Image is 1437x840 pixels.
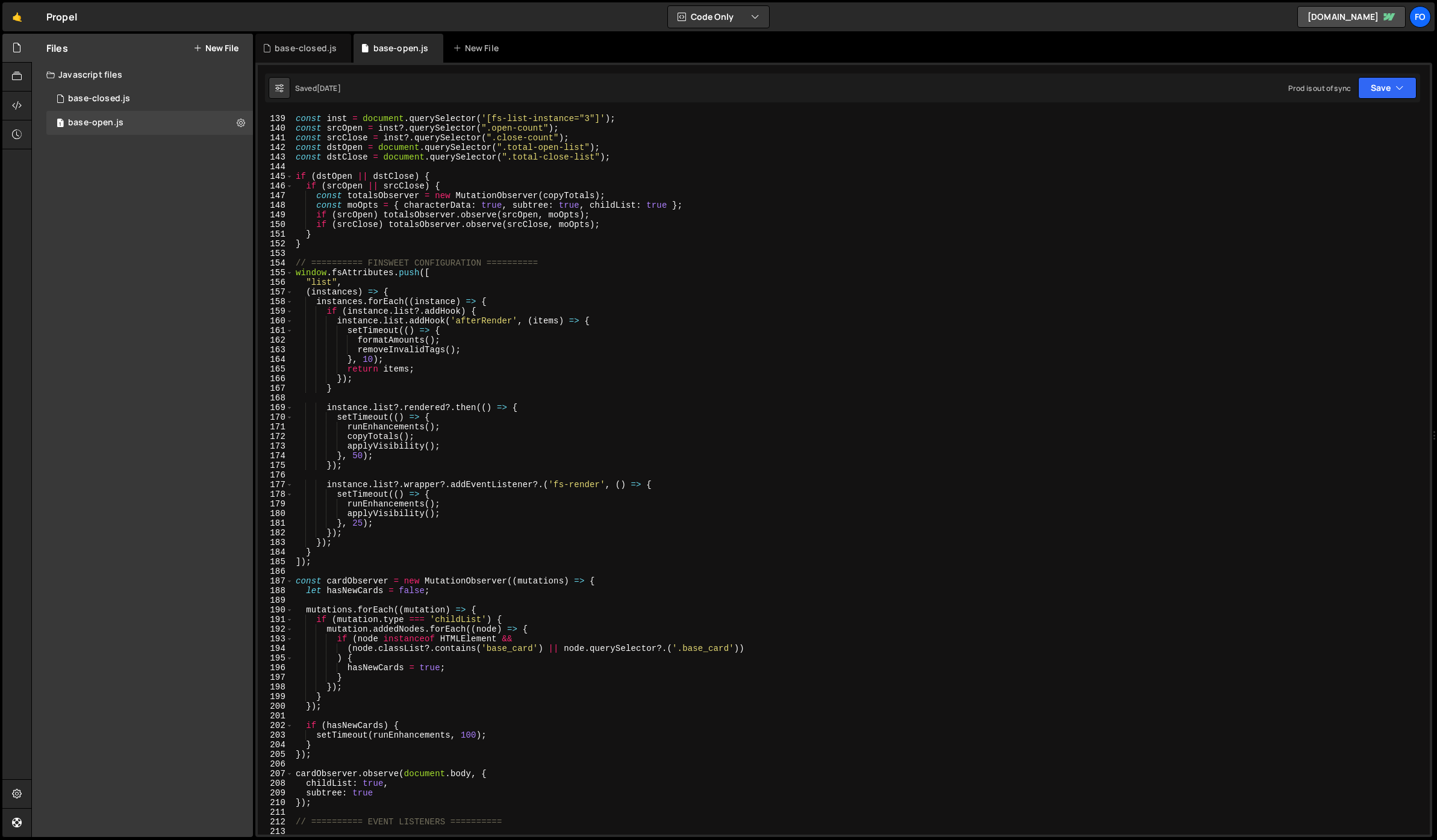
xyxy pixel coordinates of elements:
div: 195 [258,653,293,663]
div: 169 [258,403,293,412]
div: 208 [258,779,293,788]
div: 143 [258,152,293,162]
a: 🤙 [2,2,32,31]
div: 17111/47186.js [46,111,253,135]
div: 202 [258,721,293,730]
div: 185 [258,557,293,567]
div: Propel [46,10,77,24]
div: 157 [258,287,293,297]
div: base-closed.js [68,93,130,104]
div: [DATE] [317,83,341,93]
div: 194 [258,644,293,653]
div: 188 [258,586,293,596]
a: fo [1409,6,1431,28]
div: 199 [258,692,293,702]
div: base-closed.js [275,42,337,54]
div: 144 [258,162,293,172]
div: 164 [258,355,293,364]
div: 200 [258,702,293,711]
div: 168 [258,393,293,403]
div: 209 [258,788,293,798]
div: 189 [258,596,293,605]
div: 175 [258,461,293,470]
div: 182 [258,528,293,538]
div: 173 [258,441,293,451]
div: 192 [258,624,293,634]
div: 176 [258,470,293,480]
div: 146 [258,181,293,191]
div: 155 [258,268,293,278]
div: 139 [258,114,293,123]
div: 148 [258,201,293,210]
div: 193 [258,634,293,644]
div: 156 [258,278,293,287]
div: New File [453,42,503,54]
div: 166 [258,374,293,384]
div: 167 [258,384,293,393]
div: 158 [258,297,293,306]
div: 180 [258,509,293,518]
div: base-open.js [68,117,123,128]
div: 150 [258,220,293,229]
div: 171 [258,422,293,432]
div: 213 [258,827,293,836]
div: 154 [258,258,293,268]
button: New File [193,43,238,53]
div: 147 [258,191,293,201]
div: 174 [258,451,293,461]
div: 187 [258,576,293,586]
div: 152 [258,239,293,249]
div: 177 [258,480,293,490]
div: 210 [258,798,293,807]
button: Save [1358,77,1417,99]
div: 142 [258,143,293,152]
div: 206 [258,759,293,769]
div: Saved [295,83,341,93]
div: 186 [258,567,293,576]
div: 149 [258,210,293,220]
a: [DOMAIN_NAME] [1297,6,1406,28]
div: 190 [258,605,293,615]
div: 201 [258,711,293,721]
div: 211 [258,807,293,817]
div: 140 [258,123,293,133]
div: 163 [258,345,293,355]
div: 17111/47461.js [46,87,253,111]
span: 1 [57,119,64,129]
div: 170 [258,412,293,422]
div: 159 [258,306,293,316]
div: 205 [258,750,293,759]
div: 207 [258,769,293,779]
div: 160 [258,316,293,326]
div: 191 [258,615,293,624]
div: 197 [258,673,293,682]
div: 204 [258,740,293,750]
div: 161 [258,326,293,335]
div: 165 [258,364,293,374]
div: 172 [258,432,293,441]
div: 181 [258,518,293,528]
button: Code Only [668,6,769,28]
div: 212 [258,817,293,827]
div: Prod is out of sync [1288,83,1351,93]
div: 183 [258,538,293,547]
div: 141 [258,133,293,143]
div: 184 [258,547,293,557]
div: Javascript files [32,63,253,87]
div: 145 [258,172,293,181]
div: 196 [258,663,293,673]
div: 162 [258,335,293,345]
h2: Files [46,42,68,55]
div: 153 [258,249,293,258]
div: 151 [258,229,293,239]
div: 178 [258,490,293,499]
div: 179 [258,499,293,509]
div: 203 [258,730,293,740]
div: 198 [258,682,293,692]
div: base-open.js [373,42,429,54]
